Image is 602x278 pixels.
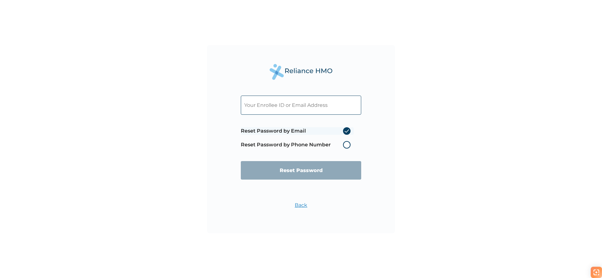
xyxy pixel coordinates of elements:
input: Your Enrollee ID or Email Address [241,96,361,115]
label: Reset Password by Phone Number [241,141,354,149]
input: Reset Password [241,161,361,180]
a: Back [295,202,307,208]
label: Reset Password by Email [241,127,354,135]
span: Password reset method [241,124,354,152]
img: Reliance Health's Logo [270,64,332,80]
